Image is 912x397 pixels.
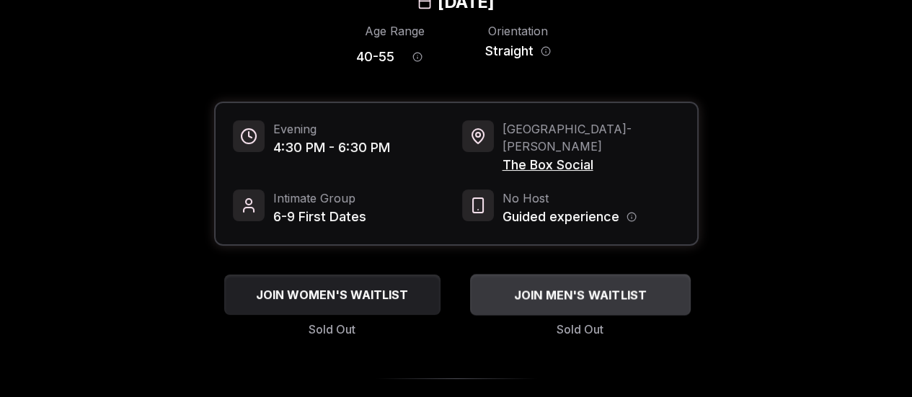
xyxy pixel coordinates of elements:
button: JOIN WOMEN'S WAITLIST - Sold Out [224,275,440,315]
span: Sold Out [309,321,355,338]
button: Host information [627,212,637,222]
span: Sold Out [557,321,603,338]
button: Age range information [402,41,433,73]
span: 6-9 First Dates [273,207,366,227]
span: Evening [273,120,390,138]
span: Intimate Group [273,189,366,207]
span: JOIN MEN'S WAITLIST [510,286,650,303]
span: Guided experience [503,207,619,227]
span: Straight [485,41,534,61]
span: 40 - 55 [356,47,394,67]
span: [GEOGRAPHIC_DATA] - [PERSON_NAME] [503,120,680,155]
span: JOIN WOMEN'S WAITLIST [253,286,411,303]
button: JOIN MEN'S WAITLIST - Sold Out [470,274,691,315]
span: No Host [503,189,637,207]
span: The Box Social [503,155,680,175]
div: Age Range [356,22,433,40]
span: 4:30 PM - 6:30 PM [273,138,390,158]
div: Orientation [479,22,557,40]
button: Orientation information [541,46,551,56]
